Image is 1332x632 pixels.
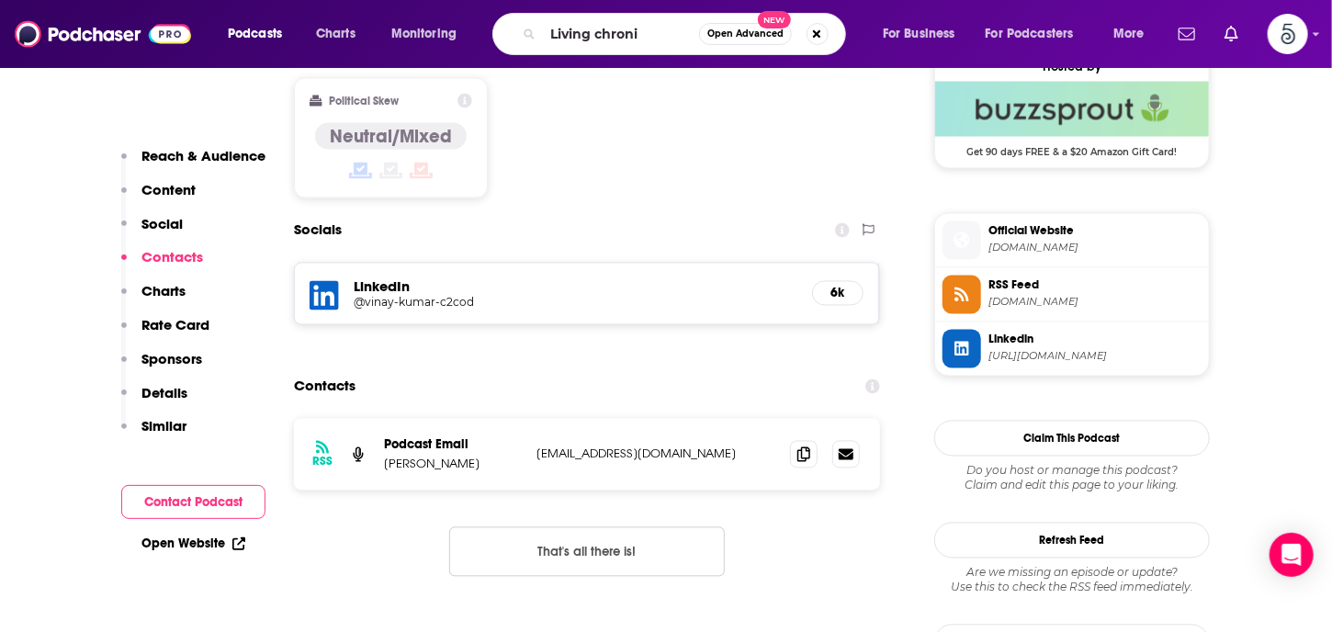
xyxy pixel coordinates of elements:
p: Content [141,181,196,198]
p: Details [141,384,187,401]
button: open menu [215,19,306,49]
p: Reach & Audience [141,147,265,164]
img: Podchaser - Follow, Share and Rate Podcasts [15,17,191,51]
a: Linkedin[URL][DOMAIN_NAME] [943,330,1202,368]
button: Contacts [121,248,203,282]
a: Buzzsprout Deal: Get 90 days FREE & a $20 Amazon Gift Card! [935,82,1209,157]
button: Nothing here. [449,527,725,577]
p: Social [141,215,183,232]
p: [PERSON_NAME] [384,457,522,472]
button: open menu [378,19,480,49]
span: Do you host or manage this podcast? [934,464,1210,479]
a: @vinay-kumar-c2cod [354,296,797,310]
span: Official Website [988,223,1202,240]
span: Logged in as Spiral5-G2 [1268,14,1308,54]
div: Open Intercom Messenger [1270,533,1314,577]
span: Linkedin [988,332,1202,348]
span: For Podcasters [986,21,1074,47]
h5: LinkedIn [354,278,797,296]
span: Open Advanced [707,29,784,39]
p: Podcast Email [384,437,522,453]
h3: RSS [312,455,333,469]
p: [EMAIL_ADDRESS][DOMAIN_NAME] [536,446,775,462]
button: Reach & Audience [121,147,265,181]
span: Podcasts [228,21,282,47]
img: User Profile [1268,14,1308,54]
p: Charts [141,282,186,299]
button: open menu [974,19,1101,49]
a: Charts [304,19,367,49]
span: Get 90 days FREE & a $20 Amazon Gift Card! [935,137,1209,159]
button: Refresh Feed [934,523,1210,559]
span: For Business [883,21,955,47]
span: Monitoring [391,21,457,47]
button: Similar [121,417,186,451]
h4: Neutral/Mixed [330,125,452,148]
button: Open AdvancedNew [699,23,792,45]
span: shinyhappypeoplewithvinaykumar.buzzsprout.com [988,242,1202,255]
h2: Contacts [294,369,356,404]
span: More [1113,21,1145,47]
button: Rate Card [121,316,209,350]
span: feeds.buzzsprout.com [988,296,1202,310]
span: RSS Feed [988,277,1202,294]
button: Content [121,181,196,215]
span: Charts [316,21,356,47]
a: Official Website[DOMAIN_NAME] [943,221,1202,260]
button: Social [121,215,183,249]
button: Contact Podcast [121,485,265,519]
h2: Political Skew [330,95,400,107]
div: Claim and edit this page to your liking. [934,464,1210,493]
p: Sponsors [141,350,202,367]
a: Show notifications dropdown [1171,18,1202,50]
p: Contacts [141,248,203,265]
button: Charts [121,282,186,316]
button: Details [121,384,187,418]
div: Are we missing an episode or update? Use this to check the RSS feed immediately. [934,566,1210,595]
button: open menu [1101,19,1168,49]
p: Rate Card [141,316,209,333]
a: Show notifications dropdown [1217,18,1246,50]
div: Search podcasts, credits, & more... [510,13,864,55]
button: Claim This Podcast [934,421,1210,457]
p: Similar [141,417,186,434]
h5: @vinay-kumar-c2cod [354,296,648,310]
span: New [758,11,791,28]
h5: 6k [828,286,848,301]
span: https://www.linkedin.com/in/vinay-kumar-c2cod [988,350,1202,364]
h2: Socials [294,213,342,248]
button: open menu [870,19,978,49]
a: Open Website [141,536,245,551]
button: Sponsors [121,350,202,384]
img: Buzzsprout Deal: Get 90 days FREE & a $20 Amazon Gift Card! [935,82,1209,137]
input: Search podcasts, credits, & more... [543,19,699,49]
button: Show profile menu [1268,14,1308,54]
a: RSS Feed[DOMAIN_NAME] [943,276,1202,314]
